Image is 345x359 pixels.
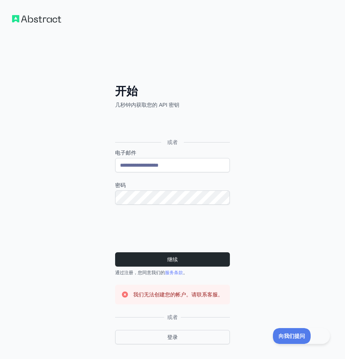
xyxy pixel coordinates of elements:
font: 或者 [167,139,178,145]
font: 。 [183,270,188,275]
font: 登录 [167,334,178,340]
button: 继续 [115,252,230,267]
font: 通过注册，您同意我们的 [115,270,165,275]
font: 我们无法创建您的帐户。请联系客服。 [133,291,223,298]
font: 电子邮件 [115,150,136,156]
font: 或者 [167,314,178,320]
iframe: “使用Google账号登录”按钮 [111,117,232,133]
font: 开始 [115,85,138,97]
a: 登录 [115,330,230,344]
iframe: 切换客户支持 [273,328,330,344]
font: 密码 [115,182,126,188]
img: 工作流程 [12,15,61,23]
a: 服务条款 [165,270,183,275]
font: 几秒钟内获取您的 API 密钥 [115,102,179,108]
iframe: 验证码 [115,214,230,243]
font: 继续 [167,256,178,262]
